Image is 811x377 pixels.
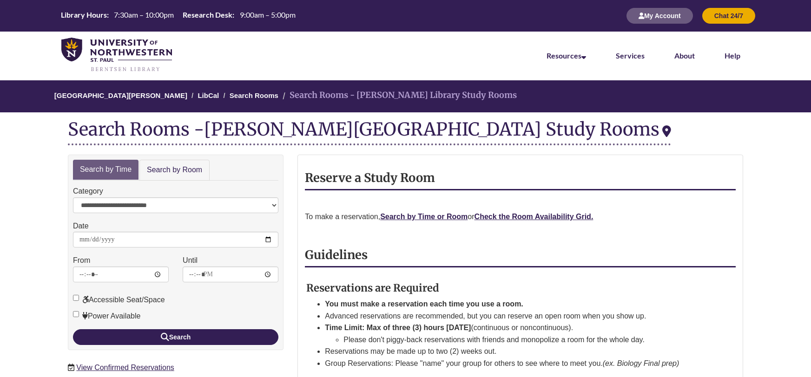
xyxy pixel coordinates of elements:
strong: Reservations are Required [306,281,439,294]
a: Check the Room Availability Grid. [475,213,593,221]
a: [GEOGRAPHIC_DATA][PERSON_NAME] [54,91,187,99]
label: From [73,254,90,266]
th: Research Desk: [179,10,236,20]
label: Category [73,185,103,197]
label: Accessible Seat/Space [73,294,165,306]
table: Hours Today [57,10,299,21]
li: Search Rooms - [PERSON_NAME] Library Study Rooms [280,89,517,102]
input: Power Available [73,311,79,317]
img: UNWSP Library Logo [61,38,172,72]
th: Library Hours: [57,10,110,20]
button: Chat 24/7 [702,8,755,24]
strong: Time Limit: Max of three (3) hours [DATE] [325,324,471,331]
a: LibCal [198,91,219,99]
a: Hours Today [57,10,299,22]
strong: Guidelines [305,247,368,262]
a: About [674,51,695,60]
label: Date [73,220,89,232]
li: Please don't piggy-back reservations with friends and monopolize a room for the whole day. [343,334,713,346]
a: View Confirmed Reservations [76,364,174,371]
a: Resources [547,51,586,60]
button: My Account [626,8,693,24]
strong: You must make a reservation each time you use a room. [325,300,523,308]
label: Power Available [73,310,141,322]
a: My Account [626,12,693,19]
strong: Reserve a Study Room [305,170,435,185]
p: To make a reservation, or [305,211,736,223]
li: Reservations may be made up to two (2) weeks out. [325,345,713,357]
nav: Breadcrumb [68,80,743,112]
em: (ex. Biology Final prep) [603,359,679,367]
div: [PERSON_NAME][GEOGRAPHIC_DATA] Study Rooms [204,118,671,140]
label: Until [183,254,198,266]
span: 7:30am – 10:00pm [114,10,174,19]
li: Group Reservations: Please "name" your group for others to see where to meet you. [325,357,713,370]
a: Search by Time [73,160,138,180]
a: Search Rooms [230,91,278,99]
li: Advanced reservations are recommended, but you can reserve an open room when you show up. [325,310,713,322]
div: Search Rooms - [68,119,671,145]
a: Services [616,51,645,60]
span: 9:00am – 5:00pm [240,10,296,19]
a: Search by Time or Room [380,213,468,221]
a: Search by Room [139,160,210,181]
a: Chat 24/7 [702,12,755,19]
button: Search [73,329,278,345]
li: (continuous or noncontinuous). [325,322,713,345]
input: Accessible Seat/Space [73,295,79,301]
a: Help [725,51,740,60]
